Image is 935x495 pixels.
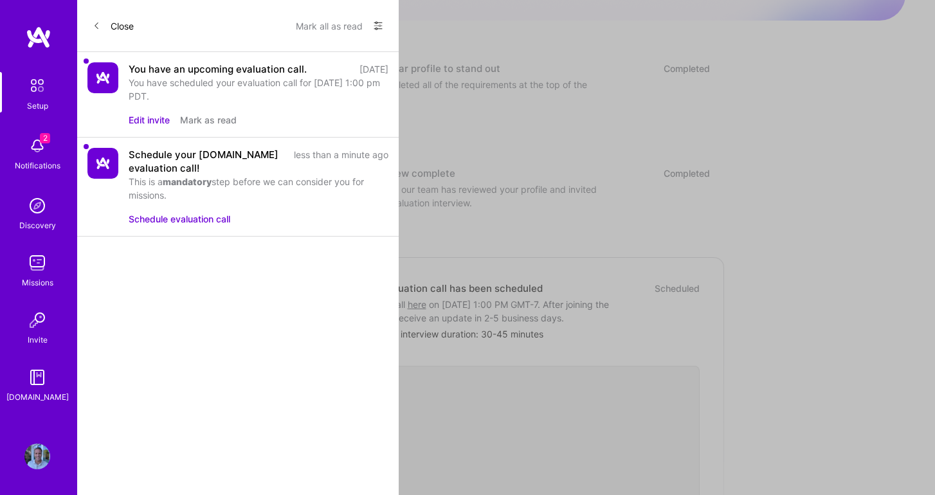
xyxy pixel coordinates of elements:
[27,99,48,113] div: Setup
[6,390,69,404] div: [DOMAIN_NAME]
[19,219,56,232] div: Discovery
[180,113,237,127] button: Mark as read
[24,250,50,276] img: teamwork
[21,444,53,469] a: User Avatar
[129,62,307,76] div: You have an upcoming evaluation call.
[24,364,50,390] img: guide book
[24,72,51,99] img: setup
[294,148,388,175] div: less than a minute ago
[129,175,388,202] div: This is a step before we can consider you for missions.
[24,307,50,333] img: Invite
[22,276,53,289] div: Missions
[24,444,50,469] img: User Avatar
[93,15,134,36] button: Close
[87,62,118,93] img: Company Logo
[129,148,286,175] div: Schedule your [DOMAIN_NAME] evaluation call!
[129,76,388,103] div: You have scheduled your evaluation call for [DATE] 1:00 pm PDT.
[296,15,363,36] button: Mark all as read
[359,62,388,76] div: [DATE]
[28,333,48,346] div: Invite
[129,113,170,127] button: Edit invite
[26,26,51,49] img: logo
[129,212,230,226] button: Schedule evaluation call
[163,176,212,187] b: mandatory
[24,193,50,219] img: discovery
[87,148,118,179] img: Company Logo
